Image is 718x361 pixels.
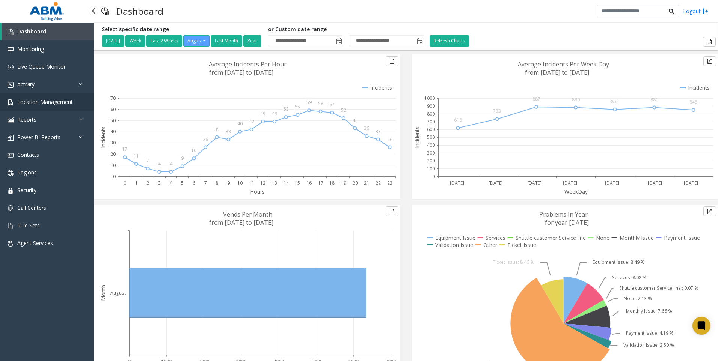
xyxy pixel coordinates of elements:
[17,81,35,88] span: Activity
[8,29,14,35] img: 'icon'
[341,180,346,186] text: 19
[8,205,14,211] img: 'icon'
[703,206,716,216] button: Export to pdf
[284,180,289,186] text: 14
[102,26,262,33] h5: Select specific date range
[376,180,381,186] text: 22
[237,180,243,186] text: 10
[329,180,335,186] text: 18
[17,151,39,158] span: Contacts
[295,104,300,110] text: 55
[125,35,145,47] button: Week
[243,35,261,47] button: Year
[683,7,709,15] a: Logout
[17,204,46,211] span: Call Centers
[110,106,116,113] text: 60
[17,116,36,123] span: Reports
[260,180,265,186] text: 12
[8,152,14,158] img: 'icon'
[427,134,435,140] text: 500
[572,96,580,103] text: 880
[249,180,254,186] text: 11
[204,180,207,186] text: 7
[284,106,289,112] text: 53
[146,180,149,186] text: 2
[364,180,369,186] text: 21
[2,23,94,40] a: Dashboard
[532,96,540,102] text: 887
[209,68,273,77] text: from [DATE] to [DATE]
[134,153,139,159] text: 11
[181,180,184,186] text: 5
[648,180,662,186] text: [DATE]
[413,126,421,148] text: Incidents
[295,180,300,186] text: 15
[100,126,107,148] text: Incidents
[110,117,116,124] text: 50
[8,241,14,247] img: 'icon'
[191,147,196,153] text: 16
[8,188,14,194] img: 'icon'
[272,110,277,117] text: 49
[100,285,107,301] text: Month
[703,7,709,15] img: logout
[626,308,672,314] text: Monthly Issue: 7.66 %
[605,180,619,186] text: [DATE]
[183,35,210,47] button: August
[17,63,66,70] span: Live Queue Monitor
[341,107,346,113] text: 52
[110,162,116,168] text: 10
[101,2,109,20] img: pageIcon
[17,98,73,105] span: Location Management
[8,99,14,105] img: 'icon'
[124,180,126,186] text: 0
[564,188,588,195] text: WeekDay
[8,117,14,123] img: 'icon'
[619,285,698,291] text: Shuttle customer Service line : 0.07 %
[110,140,116,146] text: 30
[525,68,589,77] text: from [DATE] to [DATE]
[489,180,503,186] text: [DATE]
[318,180,323,186] text: 17
[135,180,138,186] text: 1
[703,56,716,66] button: Export to pdf
[427,111,435,117] text: 800
[623,342,674,348] text: Validation Issue: 2.50 %
[427,126,435,132] text: 600
[306,99,312,105] text: 59
[237,120,243,127] text: 40
[226,128,231,135] text: 33
[545,218,589,227] text: for year [DATE]
[518,60,609,68] text: Average Incidents Per Week Day
[427,142,435,148] text: 400
[216,180,218,186] text: 8
[427,103,435,109] text: 900
[427,119,435,125] text: 700
[626,330,674,336] text: Payment Issue: 4.19 %
[387,136,392,143] text: 26
[650,96,658,103] text: 880
[110,95,116,101] text: 70
[170,161,173,167] text: 4
[146,35,182,47] button: Last 2 Weeks
[203,136,208,143] text: 26
[158,161,161,167] text: 4
[493,108,501,114] text: 733
[17,169,37,176] span: Regions
[193,180,195,186] text: 6
[427,158,435,164] text: 200
[181,155,184,161] text: 9
[335,36,343,46] span: Toggle popup
[8,64,14,70] img: 'icon'
[493,259,534,265] text: Ticket Issue: 8.46 %
[268,26,424,33] h5: or Custom date range
[624,295,652,302] text: None: 2.13 %
[318,100,323,107] text: 58
[170,180,173,186] text: 4
[612,274,647,281] text: Services: 8.08 %
[364,125,369,131] text: 36
[122,146,127,152] text: 17
[227,180,230,186] text: 9
[8,47,14,53] img: 'icon'
[703,37,716,47] button: Export to pdf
